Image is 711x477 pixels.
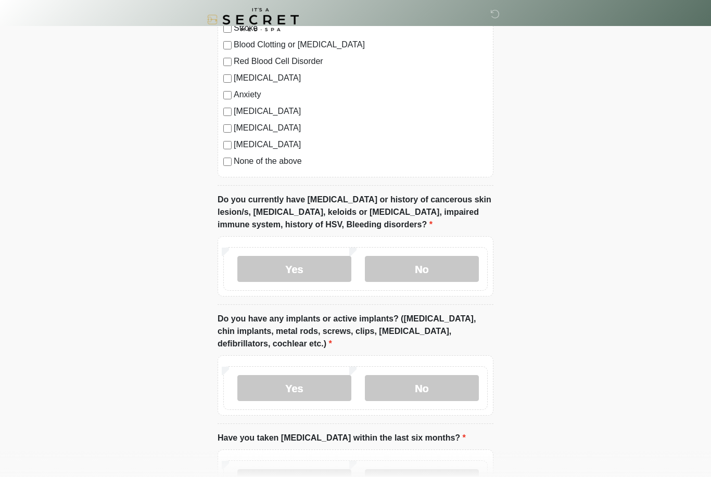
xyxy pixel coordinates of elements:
[223,41,232,49] input: Blood Clotting or [MEDICAL_DATA]
[223,158,232,166] input: None of the above
[234,55,488,68] label: Red Blood Cell Disorder
[218,313,493,350] label: Do you have any implants or active implants? ([MEDICAL_DATA], chin implants, metal rods, screws, ...
[365,256,479,282] label: No
[223,124,232,133] input: [MEDICAL_DATA]
[223,141,232,149] input: [MEDICAL_DATA]
[223,58,232,66] input: Red Blood Cell Disorder
[218,432,466,444] label: Have you taken [MEDICAL_DATA] within the last six months?
[234,38,488,51] label: Blood Clotting or [MEDICAL_DATA]
[234,122,488,134] label: [MEDICAL_DATA]
[207,8,299,31] img: It's A Secret Med Spa Logo
[218,194,493,231] label: Do you currently have [MEDICAL_DATA] or history of cancerous skin lesion/s, [MEDICAL_DATA], keloi...
[234,138,488,151] label: [MEDICAL_DATA]
[223,108,232,116] input: [MEDICAL_DATA]
[234,155,488,167] label: None of the above
[234,88,488,101] label: Anxiety
[234,105,488,118] label: [MEDICAL_DATA]
[365,375,479,401] label: No
[223,74,232,83] input: [MEDICAL_DATA]
[237,375,351,401] label: Yes
[237,256,351,282] label: Yes
[234,72,488,84] label: [MEDICAL_DATA]
[223,91,232,99] input: Anxiety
